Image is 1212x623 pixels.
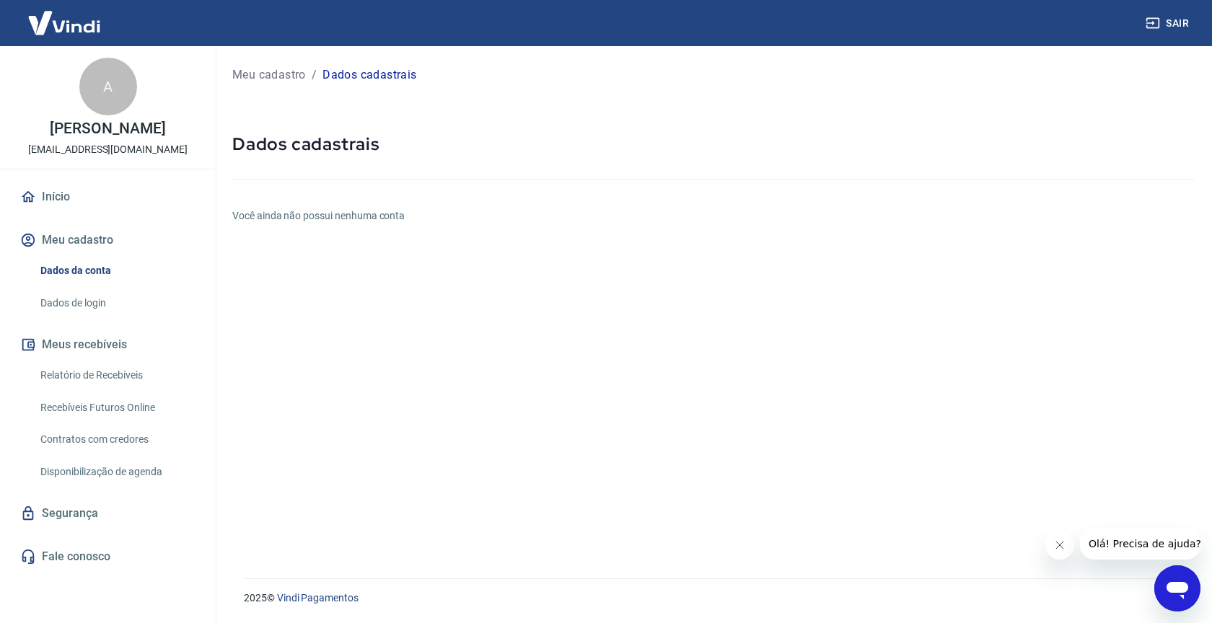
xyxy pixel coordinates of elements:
[9,10,121,22] span: Olá! Precisa de ajuda?
[28,142,188,157] p: [EMAIL_ADDRESS][DOMAIN_NAME]
[17,329,198,361] button: Meus recebíveis
[322,66,416,84] p: Dados cadastrais
[35,256,198,286] a: Dados da conta
[50,121,165,136] p: [PERSON_NAME]
[35,393,198,423] a: Recebíveis Futuros Online
[277,592,359,604] a: Vindi Pagamentos
[1080,528,1200,560] iframe: Mensagem da empresa
[17,1,111,45] img: Vindi
[17,224,198,256] button: Meu cadastro
[35,361,198,390] a: Relatório de Recebíveis
[232,208,1195,224] h6: Você ainda não possui nenhuma conta
[244,591,1177,606] p: 2025 ©
[17,541,198,573] a: Fale conosco
[35,288,198,318] a: Dados de login
[1154,565,1200,611] iframe: Botão para abrir a janela de mensagens
[232,66,306,84] a: Meu cadastro
[79,58,137,115] div: A
[232,133,1195,156] h5: Dados cadastrais
[1045,531,1074,560] iframe: Fechar mensagem
[35,457,198,487] a: Disponibilização de agenda
[17,498,198,529] a: Segurança
[1143,10,1195,37] button: Sair
[312,66,317,84] p: /
[17,181,198,213] a: Início
[35,425,198,454] a: Contratos com credores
